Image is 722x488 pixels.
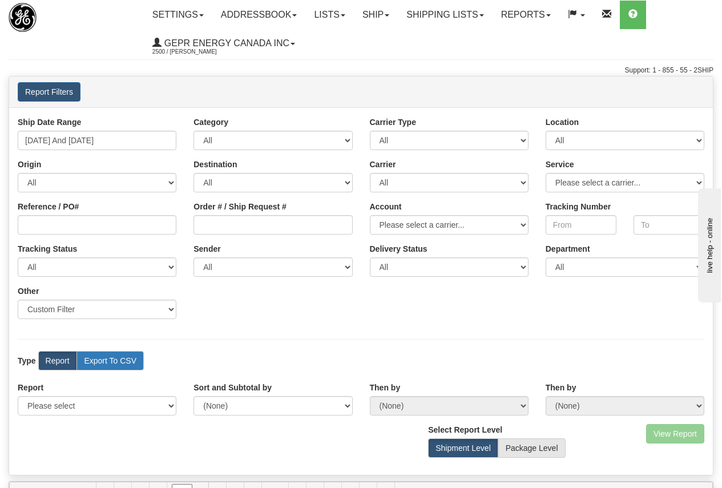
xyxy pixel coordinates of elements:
label: Account [370,201,402,212]
label: Please ensure data set in report has been RECENTLY tracked from your Shipment History [370,243,427,255]
a: GEPR Energy Canada Inc 2500 / [PERSON_NAME] [144,29,304,58]
label: Carrier Type [370,116,416,128]
label: Reference / PO# [18,201,79,212]
label: Export To CSV [76,351,144,370]
input: To [634,215,704,235]
div: Support: 1 - 855 - 55 - 2SHIP [9,66,713,75]
label: Order # / Ship Request # [193,201,287,212]
label: Service [546,159,574,170]
button: View Report [646,424,704,443]
label: Shipment Level [428,438,498,458]
iframe: chat widget [696,185,721,302]
label: Sort and Subtotal by [193,382,272,393]
label: Category [193,116,228,128]
img: logo2500.jpg [9,3,37,32]
a: Ship [354,1,398,29]
label: Location [546,116,579,128]
a: Shipping lists [398,1,492,29]
label: Ship Date Range [18,116,81,128]
select: Please ensure data set in report has been RECENTLY tracked from your Shipment History [370,257,529,277]
label: Type [18,355,36,366]
button: Report Filters [18,82,80,102]
a: Reports [493,1,559,29]
label: Destination [193,159,237,170]
label: Sender [193,243,220,255]
a: Lists [305,1,353,29]
label: Origin [18,159,41,170]
label: Report [38,351,77,370]
label: Then by [546,382,576,393]
label: Tracking Status [18,243,77,255]
label: Department [546,243,590,255]
input: From [546,215,616,235]
span: GEPR Energy Canada Inc [162,38,289,48]
label: Report [18,382,43,393]
label: Package Level [498,438,566,458]
div: live help - online [9,10,106,18]
a: Addressbook [212,1,306,29]
label: Select Report Level [428,424,502,435]
span: 2500 / [PERSON_NAME] [152,46,238,58]
label: Then by [370,382,401,393]
label: Tracking Number [546,201,611,212]
label: Other [18,285,39,297]
label: Carrier [370,159,396,170]
a: Settings [144,1,212,29]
